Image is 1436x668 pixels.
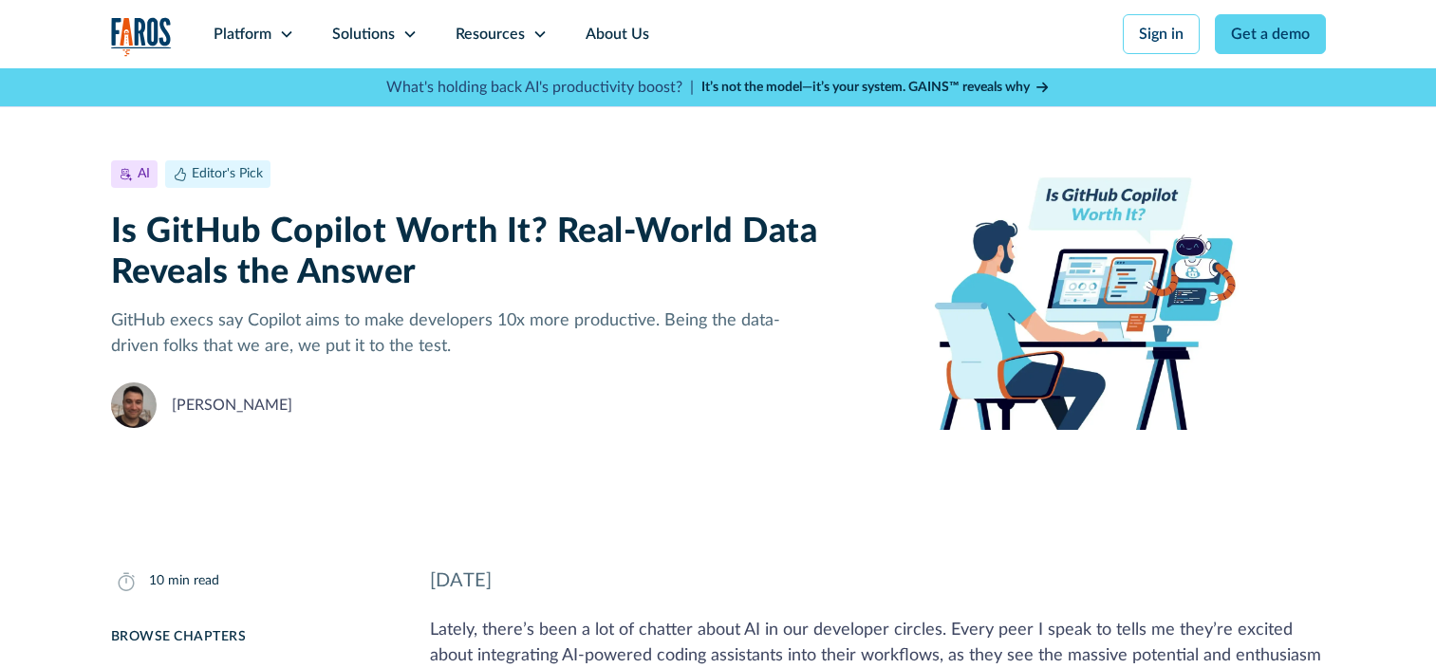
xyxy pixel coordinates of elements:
[111,627,384,647] div: Browse Chapters
[111,17,172,56] a: home
[138,164,150,184] div: AI
[851,159,1325,430] img: Is GitHub Copilot Worth It Faros AI blog banner image of developer utilizing copilot
[192,164,263,184] div: Editor's Pick
[1123,14,1200,54] a: Sign in
[214,23,271,46] div: Platform
[111,17,172,56] img: Logo of the analytics and reporting company Faros.
[168,571,219,591] div: min read
[111,212,822,293] h1: Is GitHub Copilot Worth It? Real-World Data Reveals the Answer
[456,23,525,46] div: Resources
[430,566,1326,595] div: [DATE]
[701,81,1030,94] strong: It’s not the model—it’s your system. GAINS™ reveals why
[701,78,1051,98] a: It’s not the model—it’s your system. GAINS™ reveals why
[111,382,157,428] img: Thomas Gerber
[386,76,694,99] p: What's holding back AI's productivity boost? |
[332,23,395,46] div: Solutions
[1215,14,1326,54] a: Get a demo
[172,394,292,417] div: [PERSON_NAME]
[111,308,822,360] p: GitHub execs say Copilot aims to make developers 10x more productive. Being the data-driven folks...
[149,571,164,591] div: 10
